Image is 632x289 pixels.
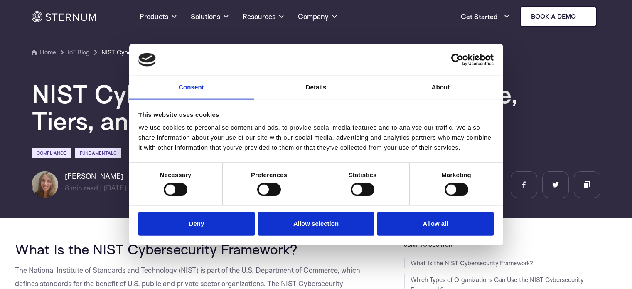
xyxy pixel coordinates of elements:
[129,76,254,100] a: Consent
[65,183,69,192] span: 8
[32,81,530,134] h1: NIST Cybersecurity Framework: Structure, Tiers, and What’s New in 2.0
[138,53,156,67] img: logo
[243,2,285,32] a: Resources
[65,171,127,181] h6: [PERSON_NAME]
[101,47,226,57] a: NIST Cybersecurity Framework: Structure, Tiers, and What’s New in 2.0
[377,212,494,236] button: Allow all
[32,148,71,158] a: Compliance
[421,54,494,66] a: Usercentrics Cookiebot - opens in a new window
[138,123,494,153] div: We use cookies to personalise content and ads, to provide social media features and to analyse ou...
[68,47,90,57] a: IoT Blog
[65,183,102,192] span: min read |
[579,13,586,20] img: sternum iot
[32,171,58,198] img: Hadas Spektor
[160,171,192,178] strong: Necessary
[349,171,377,178] strong: Statistics
[140,2,177,32] a: Products
[379,76,503,100] a: About
[441,171,471,178] strong: Marketing
[258,212,374,236] button: Allow selection
[75,148,121,158] a: Fundamentals
[191,2,229,32] a: Solutions
[298,2,338,32] a: Company
[15,240,298,258] span: What Is the NIST Cybersecurity Framework?
[411,259,533,267] a: What Is the NIST Cybersecurity Framework?
[520,6,597,27] a: Book a demo
[404,241,617,248] h3: JUMP TO SECTION
[32,47,56,57] a: Home
[251,171,287,178] strong: Preferences
[138,110,494,120] div: This website uses cookies
[461,8,510,25] a: Get Started
[138,212,255,236] button: Deny
[103,183,127,192] span: [DATE]
[254,76,379,100] a: Details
